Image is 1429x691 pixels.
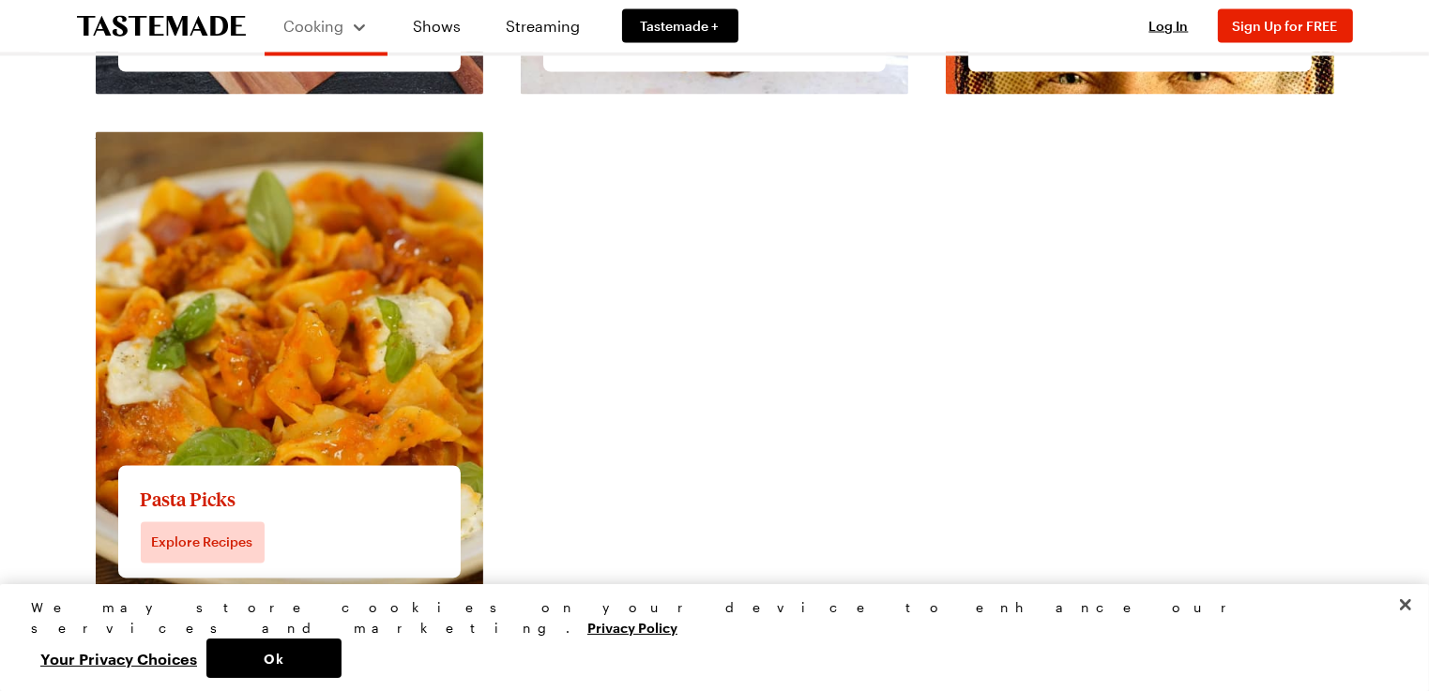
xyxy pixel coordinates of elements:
[1233,18,1338,34] span: Sign Up for FREE
[587,618,677,636] a: More information about your privacy, opens in a new tab
[283,17,343,35] span: Cooking
[31,638,206,678] button: Your Privacy Choices
[1218,9,1353,43] button: Sign Up for FREE
[77,16,246,38] a: To Tastemade Home Page
[1132,17,1207,36] button: Log In
[283,8,369,45] button: Cooking
[31,597,1382,638] div: We may store cookies on your device to enhance our services and marketing.
[1149,18,1189,34] span: Log In
[206,638,342,678] button: Ok
[31,597,1382,678] div: Privacy
[622,9,738,43] a: Tastemade +
[1385,584,1426,625] button: Close
[641,17,720,36] span: Tastemade +
[96,134,322,152] a: View full content for Pasta Picks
